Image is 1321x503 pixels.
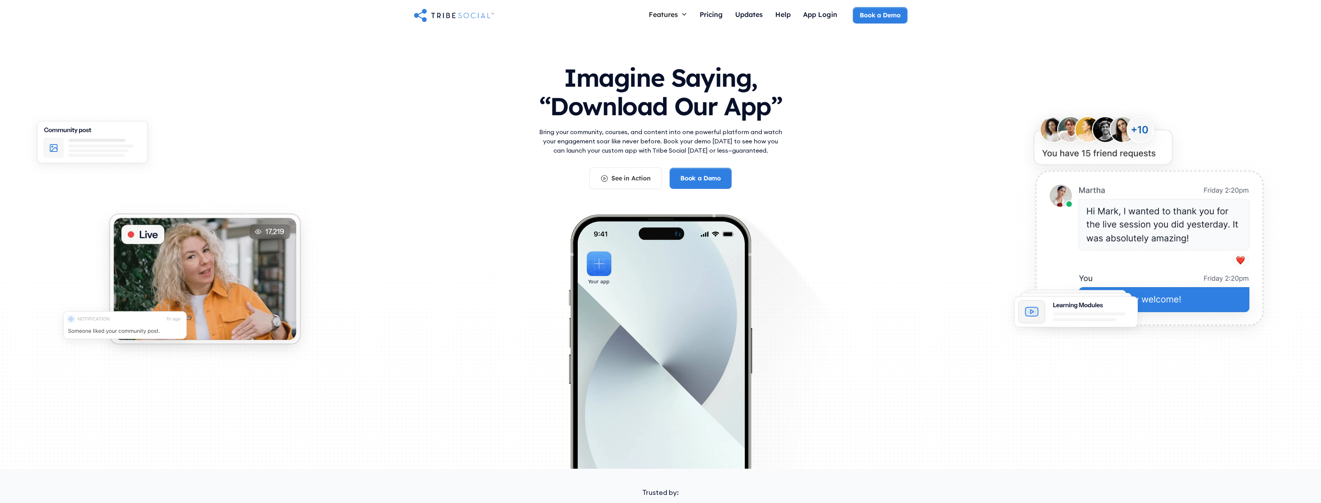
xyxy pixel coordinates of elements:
a: App Login [797,7,844,24]
p: Bring your community, courses, and content into one powerful platform and watch your engagement s... [537,127,784,155]
h1: Imagine Saying, “Download Our App” [537,56,784,124]
a: Book a Demo [853,7,907,23]
a: See in Action [589,167,662,189]
img: An illustration of New friends requests [1017,104,1189,186]
div: App Login [803,10,837,19]
div: Help [775,10,791,19]
a: Pricing [693,7,729,24]
img: An illustration of chat [1017,158,1281,348]
div: Updates [735,10,763,19]
div: Features [649,10,678,19]
img: An illustration of Learning Modules [1004,284,1148,340]
img: An illustration of push notification [53,304,197,352]
div: Your app [588,278,609,286]
img: An illustration of Community Feed [27,114,158,176]
a: home [414,7,494,23]
a: Book a Demo [670,168,732,188]
div: See in Action [611,174,651,182]
div: Trusted by: [414,487,908,498]
div: Features [643,7,693,22]
div: Pricing [700,10,723,19]
a: Help [769,7,797,24]
a: Updates [729,7,769,24]
img: An illustration of Live video [93,201,317,365]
